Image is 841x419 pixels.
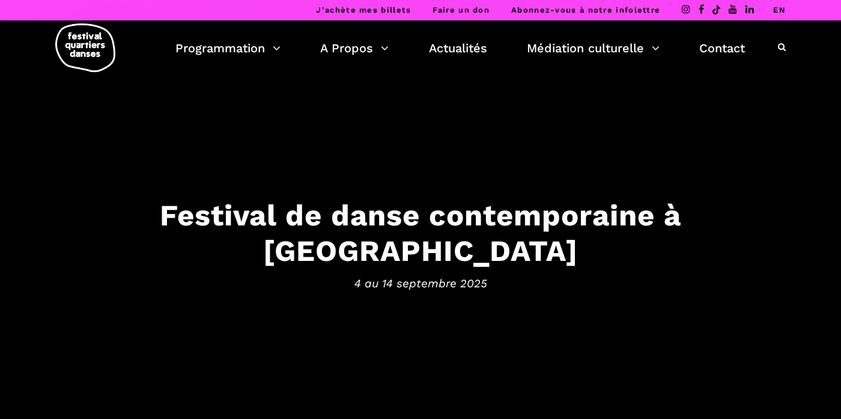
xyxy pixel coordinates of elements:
a: Médiation culturelle [527,38,660,58]
h3: Festival de danse contemporaine à [GEOGRAPHIC_DATA] [48,198,793,269]
img: logo-fqd-med [55,23,115,72]
a: A Propos [320,38,389,58]
a: J’achète mes billets [316,5,411,14]
a: EN [773,5,786,14]
span: 4 au 14 septembre 2025 [48,274,793,292]
a: Abonnez-vous à notre infolettre [511,5,660,14]
a: Faire un don [433,5,490,14]
a: Contact [699,38,745,58]
a: Actualités [429,38,487,58]
a: Programmation [175,38,281,58]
